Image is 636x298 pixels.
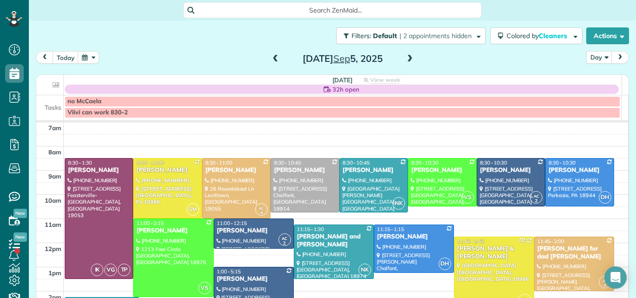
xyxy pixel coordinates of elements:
span: Sep [333,53,350,64]
span: 11am [45,221,61,228]
h2: [DATE] 5, 2025 [284,53,401,64]
div: [PERSON_NAME] [480,166,542,174]
span: New [14,232,27,242]
button: next [611,51,629,64]
span: 10am [45,197,61,204]
div: [PERSON_NAME] [205,166,268,174]
span: VS [461,191,474,204]
span: 8:30 - 11:00 [205,159,232,166]
span: 8:30 - 10:45 [343,159,370,166]
div: [PERSON_NAME] [377,233,451,241]
div: [PERSON_NAME] [548,166,611,174]
span: 8am [48,148,61,156]
span: AL [602,278,608,283]
span: 8:30 - 10:30 [480,159,507,166]
span: 11:15 - 1:15 [377,226,404,232]
span: View week [370,76,400,84]
span: 9am [48,172,61,180]
span: TP [118,264,130,276]
span: Colored by [507,32,570,40]
span: VG [104,264,117,276]
div: [PERSON_NAME] [136,166,199,174]
span: Default [373,32,398,40]
button: today [53,51,79,64]
small: 4 [256,209,267,218]
button: Actions [586,27,629,44]
div: [PERSON_NAME] [136,227,210,235]
span: NK [392,197,405,210]
span: 8:30 - 1:30 [68,159,92,166]
small: 2 [530,197,542,205]
button: Colored byCleaners [490,27,582,44]
span: NK [359,264,371,276]
span: DH [599,191,611,204]
span: DH [439,258,451,270]
span: 12pm [45,245,61,252]
span: 32h open [332,85,359,94]
span: IK [91,264,103,276]
span: 8:30 - 10:30 [548,159,575,166]
span: 1pm [48,269,61,277]
span: SM [187,203,199,216]
span: New [14,209,27,218]
div: [PERSON_NAME] [217,227,291,235]
button: prev [36,51,54,64]
div: [PERSON_NAME] & [PERSON_NAME] [457,245,531,261]
span: [DATE] [332,76,352,84]
span: VS [198,282,211,294]
span: 8:30 - 11:00 [136,159,163,166]
div: [PERSON_NAME] [68,166,130,174]
span: Viivi can work 830-2 [68,109,128,116]
span: 11:00 - 12:15 [217,220,247,226]
div: Open Intercom Messenger [604,266,627,289]
div: [PERSON_NAME] [217,275,291,283]
span: | 2 appointments hidden [399,32,472,40]
span: 11:45 - 2:00 [537,238,564,245]
button: Filters: Default | 2 appointments hidden [336,27,486,44]
span: 8:30 - 10:30 [411,159,438,166]
span: 8:30 - 10:45 [274,159,301,166]
span: 7am [48,124,61,132]
small: 4 [599,281,611,290]
span: 11:45 - 2:45 [457,238,484,245]
div: [PERSON_NAME] for dad [PERSON_NAME] [537,245,611,261]
button: Day [586,51,612,64]
span: no McCaela [68,98,101,105]
span: AL [259,205,264,211]
div: [PERSON_NAME] [411,166,474,174]
span: AC [534,193,539,199]
span: Filters: [352,32,371,40]
span: AC [282,236,287,241]
span: 11:00 - 2:15 [136,220,163,226]
a: Filters: Default | 2 appointments hidden [332,27,486,44]
div: [PERSON_NAME] [342,166,405,174]
span: 1:00 - 5:15 [217,268,241,275]
span: Cleaners [539,32,568,40]
small: 2 [279,239,291,248]
span: 11:15 - 1:30 [297,226,324,232]
div: [PERSON_NAME] and [PERSON_NAME] [297,233,371,249]
div: [PERSON_NAME] [273,166,336,174]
